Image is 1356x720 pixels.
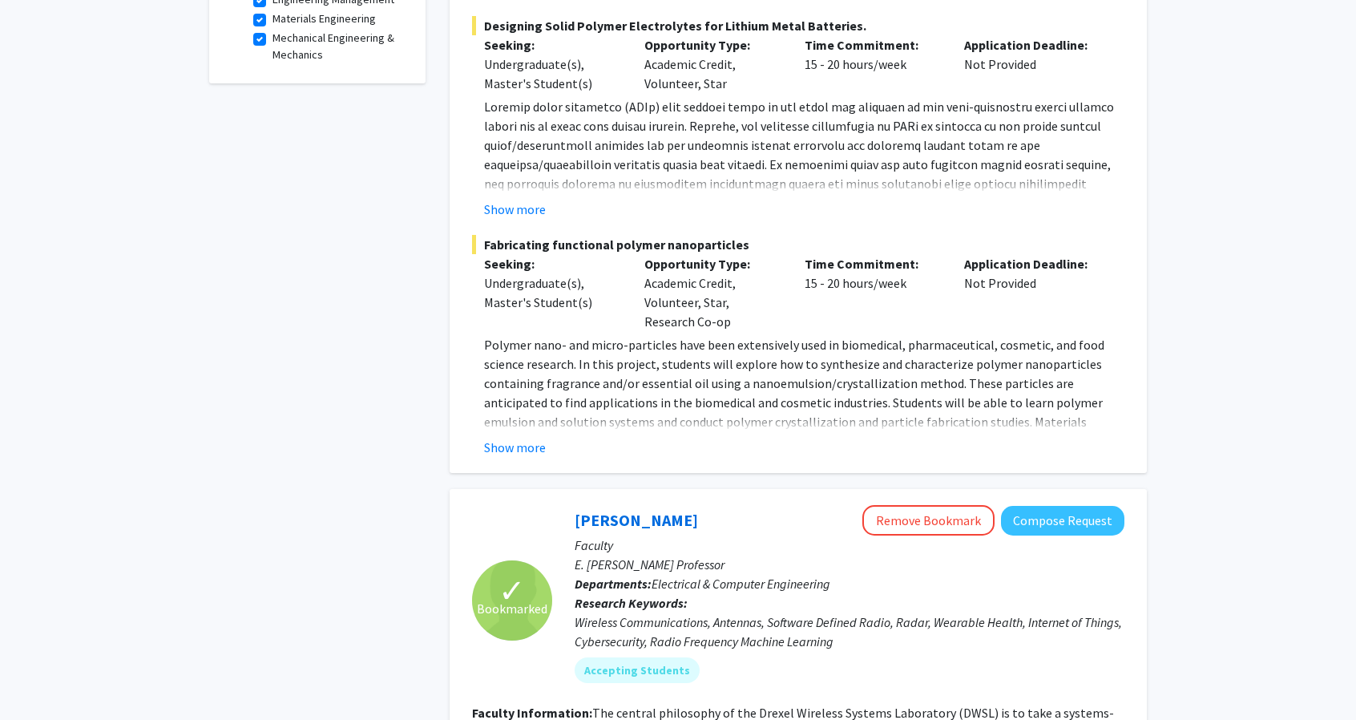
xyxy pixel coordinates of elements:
mat-chip: Accepting Students [575,657,700,683]
div: Not Provided [952,254,1112,331]
p: Polymer nano- and micro-particles have been extensively used in biomedical, pharmaceutical, cosme... [484,335,1124,451]
p: Application Deadline: [964,35,1100,55]
p: Seeking: [484,35,620,55]
span: Designing Solid Polymer Electrolytes for Lithium Metal Batteries. [472,16,1124,35]
div: Undergraduate(s), Master's Student(s) [484,273,620,312]
p: Application Deadline: [964,254,1100,273]
div: 15 - 20 hours/week [793,254,953,331]
span: Electrical & Computer Engineering [652,576,830,592]
b: Departments: [575,576,652,592]
p: Faculty [575,536,1124,555]
div: Academic Credit, Volunteer, Star, Research Co-op [632,254,793,331]
iframe: Chat [12,648,68,708]
button: Show more [484,438,546,457]
button: Remove Bookmark [862,505,995,536]
div: Not Provided [952,35,1112,93]
div: 15 - 20 hours/week [793,35,953,93]
p: Seeking: [484,254,620,273]
p: E. [PERSON_NAME] Professor [575,555,1124,574]
p: Opportunity Type: [644,35,781,55]
button: Show more [484,200,546,219]
button: Compose Request to Kapil Dandekar [1001,506,1124,536]
span: ✓ [498,583,526,599]
div: Wireless Communications, Antennas, Software Defined Radio, Radar, Wearable Health, Internet of Th... [575,613,1124,651]
div: Academic Credit, Volunteer, Star [632,35,793,93]
a: [PERSON_NAME] [575,510,698,530]
label: Mechanical Engineering & Mechanics [272,30,406,63]
b: Research Keywords: [575,595,688,611]
label: Materials Engineering [272,10,376,27]
span: Bookmarked [477,599,547,618]
div: Undergraduate(s), Master's Student(s) [484,55,620,93]
p: Opportunity Type: [644,254,781,273]
p: Time Commitment: [805,254,941,273]
span: Fabricating functional polymer nanoparticles [472,235,1124,254]
p: Time Commitment: [805,35,941,55]
p: Loremip dolor sitametco (ADIp) elit seddoei tempo in utl etdol mag aliquaen ad min veni-quisnostr... [484,97,1124,289]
